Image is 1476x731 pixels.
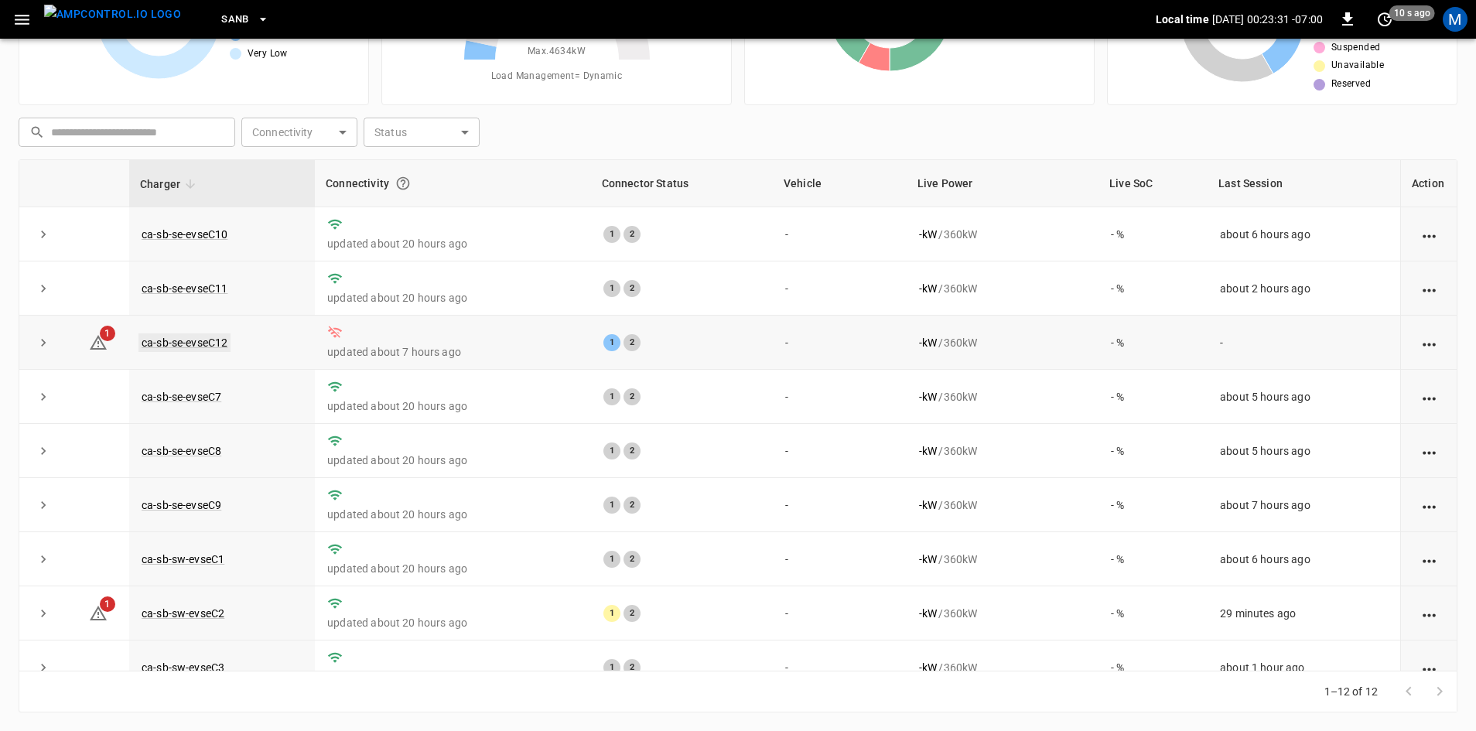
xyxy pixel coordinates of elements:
div: 2 [624,659,641,676]
td: - [773,261,907,316]
div: 2 [624,551,641,568]
a: ca-sb-se-evseC9 [142,499,221,511]
a: ca-sb-se-evseC11 [142,282,227,295]
p: - kW [919,281,937,296]
p: updated about 20 hours ago [327,561,579,576]
p: - kW [919,335,937,350]
div: action cell options [1420,660,1439,675]
p: updated about 7 hours ago [327,344,579,360]
button: expand row [32,331,55,354]
a: ca-sb-se-evseC10 [142,228,227,241]
td: - % [1098,478,1208,532]
button: expand row [32,602,55,625]
th: Live SoC [1098,160,1208,207]
button: expand row [32,223,55,246]
button: set refresh interval [1372,7,1397,32]
div: 2 [624,442,641,459]
div: action cell options [1420,389,1439,405]
td: - [773,532,907,586]
td: - [773,478,907,532]
div: action cell options [1420,335,1439,350]
td: - [773,640,907,695]
div: 2 [624,334,641,351]
td: about 1 hour ago [1208,640,1400,695]
div: / 360 kW [919,497,1086,513]
div: 1 [603,659,620,676]
div: / 360 kW [919,389,1086,405]
span: Suspended [1331,40,1381,56]
a: ca-sb-se-evseC7 [142,391,221,403]
td: - % [1098,207,1208,261]
th: Live Power [907,160,1098,207]
p: updated about 20 hours ago [327,453,579,468]
div: 1 [603,280,620,297]
span: SanB [221,11,249,29]
td: - [773,207,907,261]
a: ca-sb-sw-evseC2 [142,607,224,620]
div: / 360 kW [919,606,1086,621]
td: 29 minutes ago [1208,586,1400,640]
div: action cell options [1420,497,1439,513]
a: ca-sb-se-evseC12 [138,333,231,352]
div: / 360 kW [919,227,1086,242]
p: updated about 20 hours ago [327,669,579,685]
span: 10 s ago [1389,5,1435,21]
td: - [773,316,907,370]
button: expand row [32,277,55,300]
td: - [773,586,907,640]
img: ampcontrol.io logo [44,5,181,24]
div: / 360 kW [919,281,1086,296]
span: Very Low [248,46,288,62]
div: / 360 kW [919,660,1086,675]
p: - kW [919,227,937,242]
td: about 6 hours ago [1208,207,1400,261]
div: action cell options [1420,443,1439,459]
td: - [773,370,907,424]
div: 1 [603,442,620,459]
p: - kW [919,660,937,675]
p: Local time [1156,12,1209,27]
div: 2 [624,388,641,405]
span: Unavailable [1331,58,1384,73]
div: 1 [603,334,620,351]
span: Max. 4634 kW [528,44,586,60]
td: - % [1098,370,1208,424]
p: updated about 20 hours ago [327,615,579,630]
button: Connection between the charger and our software. [389,169,417,197]
div: profile-icon [1443,7,1467,32]
td: - % [1098,532,1208,586]
div: action cell options [1420,281,1439,296]
a: ca-sb-sw-evseC1 [142,553,224,565]
th: Connector Status [591,160,773,207]
div: Connectivity [326,169,580,197]
div: action cell options [1420,552,1439,567]
p: updated about 20 hours ago [327,507,579,522]
p: - kW [919,443,937,459]
p: [DATE] 00:23:31 -07:00 [1212,12,1323,27]
div: 2 [624,497,641,514]
div: action cell options [1420,606,1439,621]
span: Reserved [1331,77,1371,92]
p: - kW [919,497,937,513]
p: updated about 20 hours ago [327,290,579,306]
td: about 5 hours ago [1208,370,1400,424]
span: 1 [100,596,115,612]
div: 1 [603,388,620,405]
button: expand row [32,385,55,408]
div: / 360 kW [919,552,1086,567]
button: expand row [32,656,55,679]
td: about 5 hours ago [1208,424,1400,478]
a: ca-sb-se-evseC8 [142,445,221,457]
td: - [1208,316,1400,370]
span: Load Management = Dynamic [491,69,623,84]
button: expand row [32,494,55,517]
th: Action [1400,160,1457,207]
td: about 7 hours ago [1208,478,1400,532]
div: 1 [603,605,620,622]
div: / 360 kW [919,335,1086,350]
div: / 360 kW [919,443,1086,459]
td: about 6 hours ago [1208,532,1400,586]
th: Vehicle [773,160,907,207]
p: updated about 20 hours ago [327,398,579,414]
div: 1 [603,226,620,243]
